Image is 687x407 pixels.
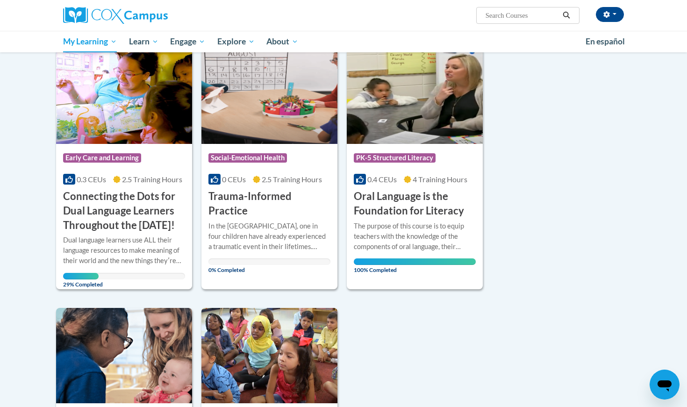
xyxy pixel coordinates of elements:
[347,49,483,289] a: Course LogoPK-5 Structured Literacy0.4 CEUs4 Training Hours Oral Language is the Foundation for L...
[650,370,680,400] iframe: Button to launch messaging window
[129,36,158,47] span: Learn
[354,258,476,265] div: Your progress
[56,49,192,144] img: Course Logo
[347,49,483,144] img: Course Logo
[208,221,330,252] div: In the [GEOGRAPHIC_DATA], one in four children have already experienced a traumatic event in thei...
[485,10,559,21] input: Search Courses
[164,31,211,52] a: Engage
[354,221,476,252] div: The purpose of this course is to equip teachers with the knowledge of the components of oral lang...
[77,175,106,184] span: 0.3 CEUs
[63,235,185,266] div: Dual language learners use ALL their language resources to make meaning of their world and the ne...
[170,36,205,47] span: Engage
[354,258,476,273] span: 100% Completed
[63,36,117,47] span: My Learning
[201,308,337,403] img: Course Logo
[201,49,337,144] img: Course Logo
[63,273,99,279] div: Your progress
[262,175,322,184] span: 2.5 Training Hours
[123,31,165,52] a: Learn
[57,31,123,52] a: My Learning
[222,175,246,184] span: 0 CEUs
[63,7,241,24] a: Cox Campus
[586,36,625,46] span: En español
[208,153,287,163] span: Social-Emotional Health
[354,153,436,163] span: PK-5 Structured Literacy
[580,32,631,51] a: En español
[559,10,573,21] button: Search
[56,308,192,403] img: Course Logo
[596,7,624,22] button: Account Settings
[217,36,255,47] span: Explore
[49,31,638,52] div: Main menu
[63,153,141,163] span: Early Care and Learning
[261,31,305,52] a: About
[413,175,467,184] span: 4 Training Hours
[122,175,182,184] span: 2.5 Training Hours
[56,49,192,289] a: Course LogoEarly Care and Learning0.3 CEUs2.5 Training Hours Connecting the Dots for Dual Languag...
[367,175,397,184] span: 0.4 CEUs
[208,189,330,218] h3: Trauma-Informed Practice
[63,7,168,24] img: Cox Campus
[63,273,99,288] span: 29% Completed
[201,49,337,289] a: Course LogoSocial-Emotional Health0 CEUs2.5 Training Hours Trauma-Informed PracticeIn the [GEOGRA...
[266,36,298,47] span: About
[354,189,476,218] h3: Oral Language is the Foundation for Literacy
[211,31,261,52] a: Explore
[63,189,185,232] h3: Connecting the Dots for Dual Language Learners Throughout the [DATE]!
